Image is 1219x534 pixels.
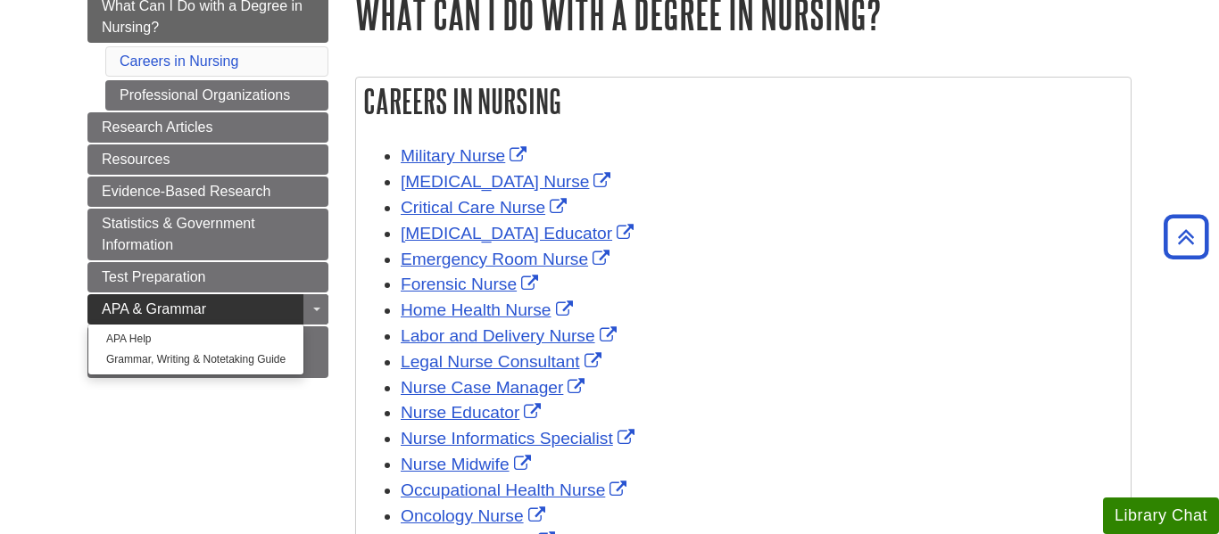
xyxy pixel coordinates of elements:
a: Link opens in new window [401,326,621,345]
a: Test Preparation [87,262,328,292]
span: APA & Grammar [102,301,206,316]
a: Link opens in new window [401,146,531,165]
a: Link opens in new window [401,198,571,217]
a: Research Articles [87,112,328,143]
a: Link opens in new window [401,250,614,268]
a: Professional Organizations [105,80,328,111]
a: Resources [87,144,328,175]
a: Link opens in new window [401,172,615,191]
span: Resources [102,152,170,167]
span: Research Articles [102,119,213,135]
span: Evidence-Based Research [102,184,270,199]
a: APA & Grammar [87,294,328,325]
a: Link opens in new window [401,429,639,448]
a: Link opens in new window [401,481,631,499]
a: Statistics & Government Information [87,209,328,260]
a: Link opens in new window [401,352,606,371]
span: Test Preparation [102,269,206,284]
a: Link opens in new window [401,403,545,422]
a: Evidence-Based Research [87,177,328,207]
a: Link opens in new window [401,275,543,293]
h2: Careers in Nursing [356,78,1131,125]
span: Statistics & Government Information [102,216,255,252]
a: Link opens in new window [401,378,589,397]
a: Grammar, Writing & Notetaking Guide [88,349,303,370]
a: Careers in Nursing [120,53,238,69]
a: Back to Top [1157,225,1215,249]
a: Link opens in new window [401,224,638,242]
a: Link opens in new window [401,506,550,525]
a: Link opens in new window [401,455,535,473]
a: Link opens in new window [401,300,577,319]
a: APA Help [88,329,303,349]
button: Library Chat [1103,497,1219,534]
